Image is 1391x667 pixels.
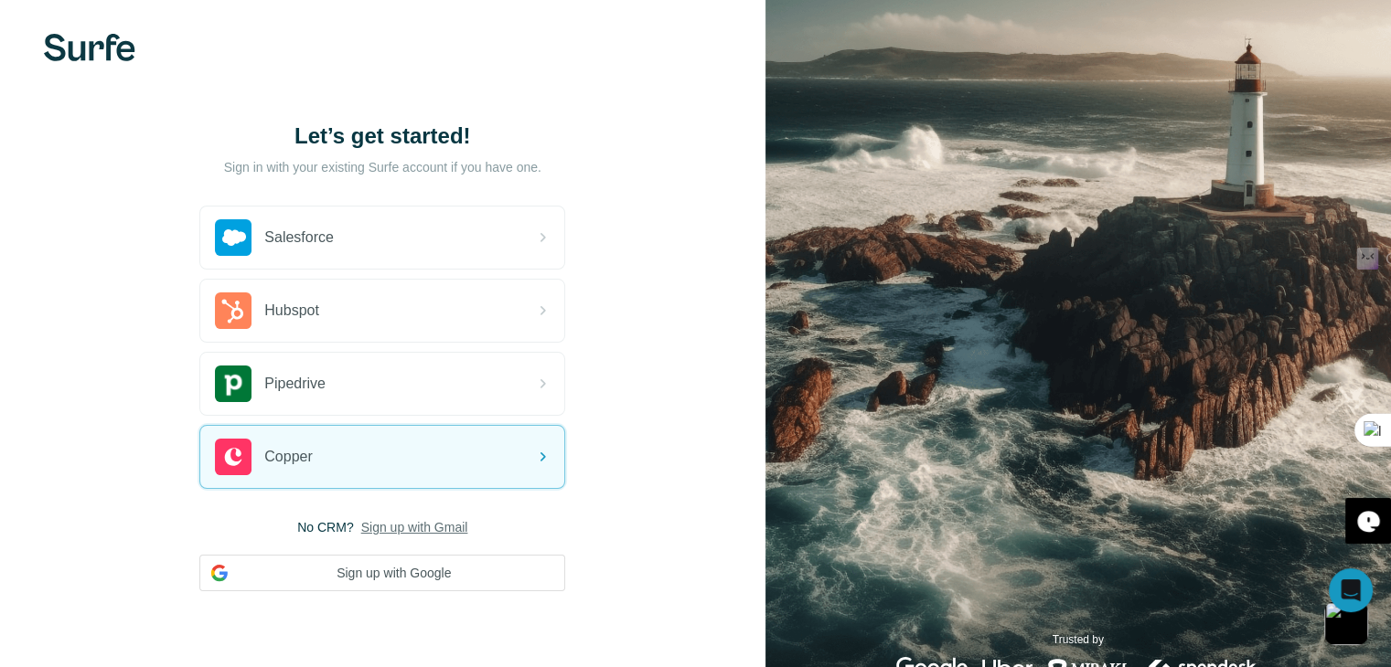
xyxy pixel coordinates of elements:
h1: Let’s get started! [199,122,565,151]
span: Salesforce [264,227,334,249]
p: Sign in with your existing Surfe account if you have one. [224,158,541,176]
span: Pipedrive [264,373,326,395]
button: Sign up with Google [199,555,565,591]
button: Sign up with Gmail [361,518,468,536]
span: Copper [264,446,312,468]
img: Surfe's logo [44,34,135,61]
span: No CRM? [297,518,353,536]
img: pipedrive's logo [215,365,251,402]
span: Hubspot [264,300,319,322]
div: Open Intercom Messenger [1329,568,1373,612]
p: Trusted by [1053,631,1104,648]
img: hubspot's logo [215,292,251,329]
img: copper's logo [215,439,251,475]
img: salesforce's logo [215,219,251,256]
